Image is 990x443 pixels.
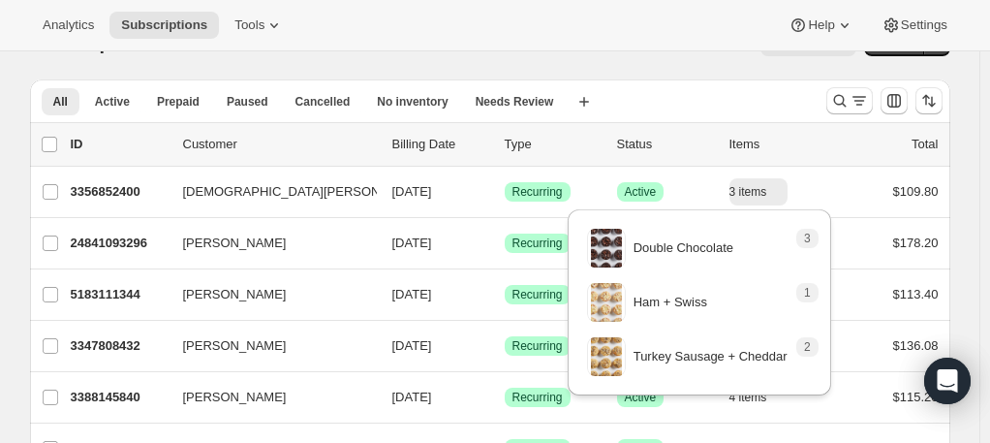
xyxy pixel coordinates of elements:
button: [PERSON_NAME] [171,331,365,362]
button: Tools [223,12,295,39]
span: [PERSON_NAME] [183,234,287,253]
span: $178.20 [893,236,939,250]
span: Subscriptions [121,17,207,33]
span: Analytics [43,17,94,33]
button: Help [777,12,865,39]
div: 3347808432[PERSON_NAME][DATE]SuccessRecurringSuccessActive3 items$136.08 [71,332,939,360]
span: Recurring [512,184,563,200]
button: [PERSON_NAME] [171,382,365,413]
div: Items [729,135,826,154]
img: variant image [591,229,622,268]
button: Sort the results [915,87,943,114]
p: Total [912,135,938,154]
p: 3356852400 [71,182,168,202]
span: $115.20 [893,390,939,404]
div: IDCustomerBilling DateTypeStatusItemsTotal [71,135,939,154]
span: 3 items [729,184,767,200]
span: 3 [804,231,811,246]
span: [DATE] [392,287,432,301]
div: Type [505,135,602,154]
p: Billing Date [392,135,489,154]
span: Tools [234,17,264,33]
p: Status [617,135,714,154]
span: [DATE] [392,184,432,199]
img: variant image [591,337,622,376]
p: Turkey Sausage + Cheddar [634,347,788,366]
span: Active [95,94,130,110]
span: [PERSON_NAME] [183,388,287,407]
span: 2 [804,339,811,355]
button: Settings [870,12,959,39]
span: [DATE] [392,390,432,404]
button: [PERSON_NAME] [171,228,365,259]
span: No inventory [377,94,448,110]
span: Paused [227,94,268,110]
span: 1 [804,285,811,301]
div: 3356852400[DEMOGRAPHIC_DATA][PERSON_NAME][DATE]SuccessRecurringSuccessActive3 items$109.80 [71,178,939,206]
span: Recurring [512,338,563,354]
p: Double Chocolate [634,238,733,258]
span: Settings [901,17,947,33]
span: Prepaid [157,94,200,110]
p: 3347808432 [71,336,168,356]
p: 3388145840 [71,388,168,407]
img: variant image [591,283,622,322]
span: Help [808,17,834,33]
div: 5183111344[PERSON_NAME][DATE]SuccessRecurringSuccessActive3 items$113.40 [71,281,939,308]
button: Create new view [569,88,600,115]
p: 5183111344 [71,285,168,304]
p: ID [71,135,168,154]
span: $113.40 [893,287,939,301]
span: Cancelled [295,94,351,110]
button: Subscriptions [109,12,219,39]
span: [PERSON_NAME] [183,336,287,356]
button: 3 items [729,178,789,206]
div: 24841093296[PERSON_NAME][DATE]SuccessRecurringSuccessActive5 items$178.20 [71,230,939,257]
span: Recurring [512,390,563,405]
p: 24841093296 [71,234,168,253]
button: Customize table column order and visibility [881,87,908,114]
span: $109.80 [893,184,939,199]
span: $136.08 [893,338,939,353]
span: [DATE] [392,338,432,353]
span: Active [625,184,657,200]
p: Ham + Swiss [634,293,707,312]
span: Needs Review [476,94,554,110]
button: Analytics [31,12,106,39]
span: [PERSON_NAME] [183,285,287,304]
button: Search and filter results [826,87,873,114]
span: Recurring [512,236,563,251]
div: Open Intercom Messenger [924,358,971,404]
span: [DEMOGRAPHIC_DATA][PERSON_NAME] [183,182,427,202]
span: All [53,94,68,110]
p: Customer [183,135,377,154]
span: Recurring [512,287,563,302]
span: [DATE] [392,236,432,250]
button: [PERSON_NAME] [171,279,365,310]
div: 3388145840[PERSON_NAME][DATE]SuccessRecurringSuccessActive4 items$115.20 [71,384,939,411]
button: [DEMOGRAPHIC_DATA][PERSON_NAME] [171,176,365,207]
